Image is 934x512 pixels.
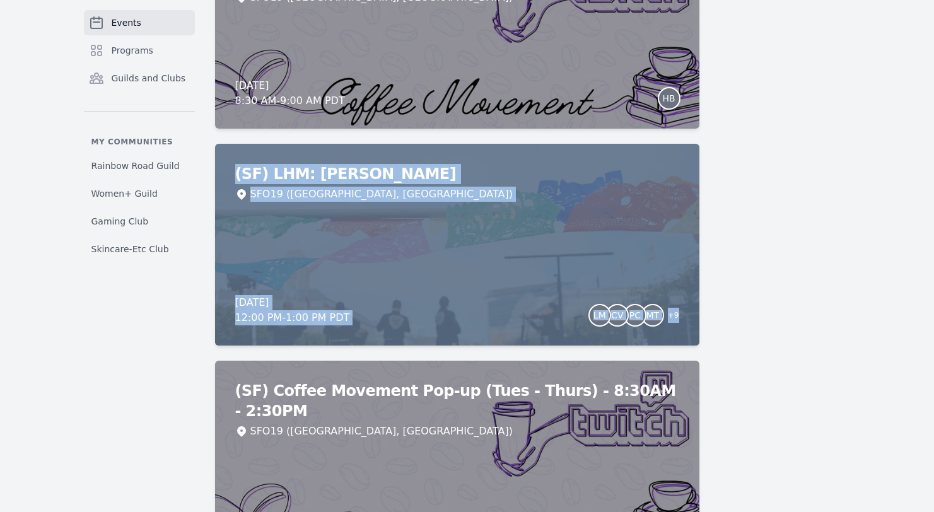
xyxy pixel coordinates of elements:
[646,311,659,320] span: MT
[235,78,345,108] div: [DATE] 8:30 AM - 9:00 AM PDT
[84,238,195,260] a: Skincare-Etc Club
[629,311,641,320] span: PC
[235,164,679,184] h2: (SF) LHM: [PERSON_NAME]
[84,10,195,260] nav: Sidebar
[112,16,141,29] span: Events
[91,160,180,172] span: Rainbow Road Guild
[235,295,350,325] div: [DATE] 12:00 PM - 1:00 PM PDT
[235,381,679,421] h2: (SF) Coffee Movement Pop-up (Tues - Thurs) - 8:30AM - 2:30PM
[215,144,699,346] a: (SF) LHM: [PERSON_NAME]SFO19 ([GEOGRAPHIC_DATA], [GEOGRAPHIC_DATA])[DATE]12:00 PM-1:00 PM PDTLMCV...
[112,72,186,84] span: Guilds and Clubs
[84,137,195,147] p: My communities
[84,66,195,91] a: Guilds and Clubs
[84,154,195,177] a: Rainbow Road Guild
[84,182,195,205] a: Women+ Guild
[84,10,195,35] a: Events
[91,215,149,228] span: Gaming Club
[660,308,679,325] span: + 9
[250,187,513,202] div: SFO19 ([GEOGRAPHIC_DATA], [GEOGRAPHIC_DATA])
[112,44,153,57] span: Programs
[250,424,513,439] div: SFO19 ([GEOGRAPHIC_DATA], [GEOGRAPHIC_DATA])
[593,311,606,320] span: LM
[91,187,158,200] span: Women+ Guild
[84,210,195,233] a: Gaming Club
[662,94,675,103] span: HB
[611,311,623,320] span: CV
[91,243,169,255] span: Skincare-Etc Club
[84,38,195,63] a: Programs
